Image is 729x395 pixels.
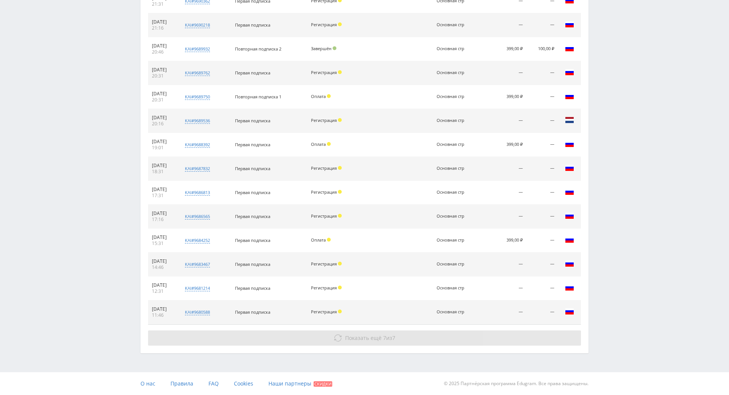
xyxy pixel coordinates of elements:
[152,312,174,318] div: 11:46
[185,46,210,52] div: kai#9689932
[152,67,174,73] div: [DATE]
[437,262,471,267] div: Основная стр
[152,145,174,151] div: 19:01
[152,19,174,25] div: [DATE]
[185,94,210,100] div: kai#9689750
[170,372,193,395] a: Правила
[152,49,174,55] div: 20:46
[437,118,471,123] div: Основная стр
[311,309,337,314] span: Регистрация
[527,157,558,181] td: —
[527,300,558,324] td: —
[437,166,471,171] div: Основная стр
[488,37,527,61] td: 399,00 ₽
[152,288,174,294] div: 12:31
[152,139,174,145] div: [DATE]
[437,286,471,291] div: Основная стр
[333,46,336,50] span: Подтвержден
[152,1,174,7] div: 21:31
[437,142,471,147] div: Основная стр
[235,46,281,52] span: Повторная подписка 2
[235,213,270,219] span: Первая подписка
[152,121,174,127] div: 20:16
[565,92,574,101] img: rus.png
[565,259,574,268] img: rus.png
[185,309,210,315] div: kai#9680588
[185,285,210,291] div: kai#9681214
[565,187,574,196] img: rus.png
[185,142,210,148] div: kai#9688392
[527,61,558,85] td: —
[488,85,527,109] td: 399,00 ₽
[383,334,386,341] span: 7
[527,37,558,61] td: 100,00 ₽
[152,43,174,49] div: [DATE]
[565,235,574,244] img: rus.png
[152,115,174,121] div: [DATE]
[152,210,174,216] div: [DATE]
[152,169,174,175] div: 18:31
[185,22,210,28] div: kai#9690218
[152,216,174,223] div: 17:16
[185,70,210,76] div: kai#9689762
[527,181,558,205] td: —
[338,166,342,170] span: Холд
[311,70,337,75] span: Регистрация
[368,372,589,395] div: © 2025 Партнёрская программа Edugram. Все права защищены.
[338,190,342,194] span: Холд
[437,22,471,27] div: Основная стр
[148,330,581,346] button: Показать ещё 7из7
[311,22,337,27] span: Регистрация
[437,70,471,75] div: Основная стр
[488,181,527,205] td: —
[185,190,210,196] div: kai#9686813
[527,85,558,109] td: —
[338,70,342,74] span: Холд
[311,117,337,123] span: Регистрация
[140,372,155,395] a: О нас
[327,238,331,242] span: Холд
[314,381,332,387] span: Скидки
[235,94,281,100] span: Повторная подписка 1
[235,237,270,243] span: Первая подписка
[311,285,337,291] span: Регистрация
[565,163,574,172] img: rus.png
[311,189,337,195] span: Регистрация
[338,214,342,218] span: Холд
[235,261,270,267] span: Первая подписка
[527,13,558,37] td: —
[488,61,527,85] td: —
[185,237,210,243] div: kai#9684252
[565,211,574,220] img: rus.png
[488,276,527,300] td: —
[527,253,558,276] td: —
[327,142,331,146] span: Холд
[338,310,342,313] span: Холд
[268,380,311,387] span: Наши партнеры
[338,22,342,26] span: Холд
[152,91,174,97] div: [DATE]
[565,283,574,292] img: rus.png
[527,276,558,300] td: —
[565,115,574,125] img: nld.png
[565,20,574,29] img: rus.png
[234,372,253,395] a: Cookies
[185,166,210,172] div: kai#9687832
[152,193,174,199] div: 17:31
[527,109,558,133] td: —
[327,94,331,98] span: Холд
[565,44,574,53] img: rus.png
[152,264,174,270] div: 14:46
[235,285,270,291] span: Первая подписка
[311,93,326,99] span: Оплата
[235,70,270,76] span: Первая подписка
[208,380,219,387] span: FAQ
[152,97,174,103] div: 20:31
[488,133,527,157] td: 399,00 ₽
[235,309,270,315] span: Первая подписка
[311,46,331,51] span: Завершён
[185,118,210,124] div: kai#9689536
[437,46,471,51] div: Основная стр
[235,22,270,28] span: Первая подписка
[208,372,219,395] a: FAQ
